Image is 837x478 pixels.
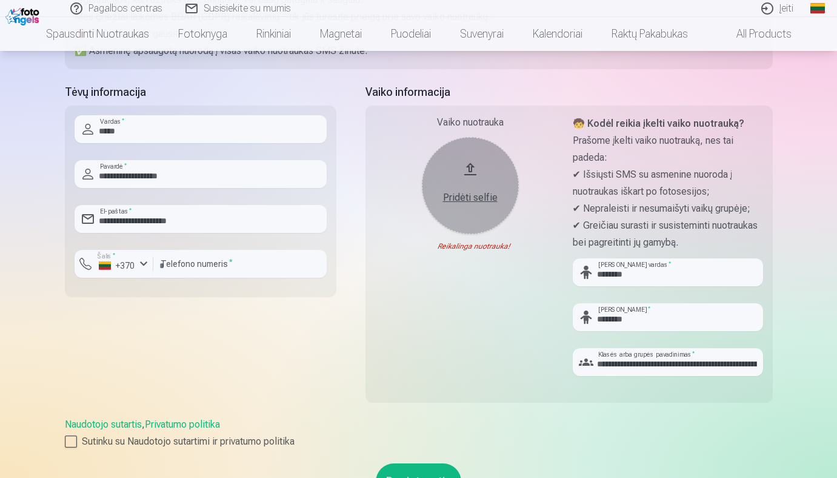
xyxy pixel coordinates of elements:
p: ✔ Išsiųsti SMS su asmenine nuoroda į nuotraukas iškart po fotosesijos; [573,166,763,200]
div: +370 [99,260,135,272]
p: ✔ Nepraleisti ir nesumaišyti vaikų grupėje; [573,200,763,217]
a: Magnetai [305,17,376,51]
div: , [65,417,773,449]
p: Prašome įkelti vaiko nuotrauką, nes tai padeda: [573,132,763,166]
button: Pridėti selfie [422,137,519,234]
h5: Vaiko informacija [365,84,773,101]
label: Šalis [94,252,119,261]
button: Šalis*+370 [75,250,153,278]
img: /fa2 [5,5,42,25]
a: Spausdinti nuotraukas [32,17,164,51]
div: Pridėti selfie [434,190,507,205]
a: Kalendoriai [518,17,597,51]
a: Suvenyrai [445,17,518,51]
div: Reikalinga nuotrauka! [375,241,565,251]
p: ✔ Greičiau surasti ir susisteminti nuotraukas bei pagreitinti jų gamybą. [573,217,763,251]
a: Fotoknyga [164,17,242,51]
a: Rinkiniai [242,17,305,51]
h5: Tėvų informacija [65,84,336,101]
a: Puodeliai [376,17,445,51]
div: Vaiko nuotrauka [375,115,565,130]
a: Raktų pakabukas [597,17,702,51]
strong: 🧒 Kodėl reikia įkelti vaiko nuotrauką? [573,118,744,129]
a: Naudotojo sutartis [65,419,142,430]
a: All products [702,17,806,51]
a: Privatumo politika [145,419,220,430]
label: Sutinku su Naudotojo sutartimi ir privatumo politika [65,434,773,449]
p: ✅ Asmeninę apsaugotą nuorodą į visas vaiko nuotraukas SMS žinute. [75,42,763,59]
